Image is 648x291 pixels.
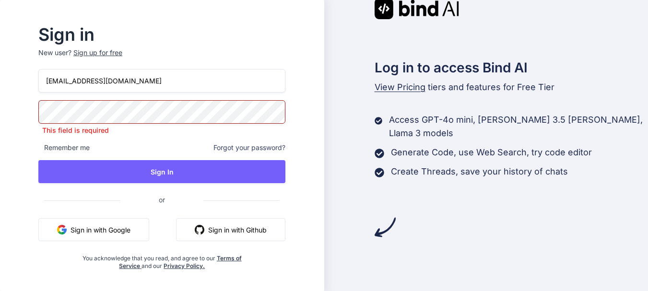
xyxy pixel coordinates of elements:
[391,146,592,159] p: Generate Code, use Web Search, try code editor
[38,218,149,241] button: Sign in with Google
[375,82,425,92] span: View Pricing
[391,165,568,178] p: Create Threads, save your history of chats
[195,225,204,234] img: github
[120,188,203,211] span: or
[38,126,285,135] p: This field is required
[73,48,122,58] div: Sign up for free
[38,160,285,183] button: Sign In
[38,143,90,152] span: Remember me
[38,69,285,93] input: Login or Email
[57,225,67,234] img: google
[80,249,245,270] div: You acknowledge that you read, and agree to our and our
[38,48,285,69] p: New user?
[176,218,285,241] button: Sign in with Github
[119,255,242,269] a: Terms of Service
[38,27,285,42] h2: Sign in
[164,262,205,269] a: Privacy Policy.
[389,113,648,140] p: Access GPT-4o mini, [PERSON_NAME] 3.5 [PERSON_NAME], Llama 3 models
[213,143,285,152] span: Forgot your password?
[375,217,396,238] img: arrow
